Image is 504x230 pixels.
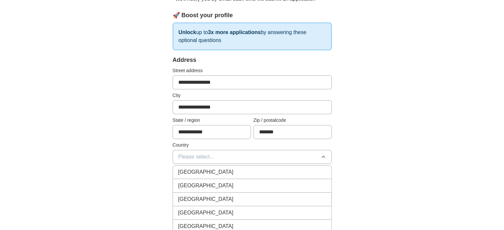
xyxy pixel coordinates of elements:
[178,168,234,176] span: [GEOGRAPHIC_DATA]
[179,29,196,35] strong: Unlock
[178,195,234,203] span: [GEOGRAPHIC_DATA]
[173,150,332,164] button: Please select...
[173,23,332,50] p: up to by answering these optional questions
[173,117,251,124] label: State / region
[173,67,332,74] label: Street address
[178,153,214,161] span: Please select...
[173,56,332,65] div: Address
[178,182,234,190] span: [GEOGRAPHIC_DATA]
[208,29,260,35] strong: 3x more applications
[253,117,332,124] label: Zip / postalcode
[173,11,332,20] div: 🚀 Boost your profile
[178,209,234,217] span: [GEOGRAPHIC_DATA]
[173,92,332,99] label: City
[173,142,332,149] label: Country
